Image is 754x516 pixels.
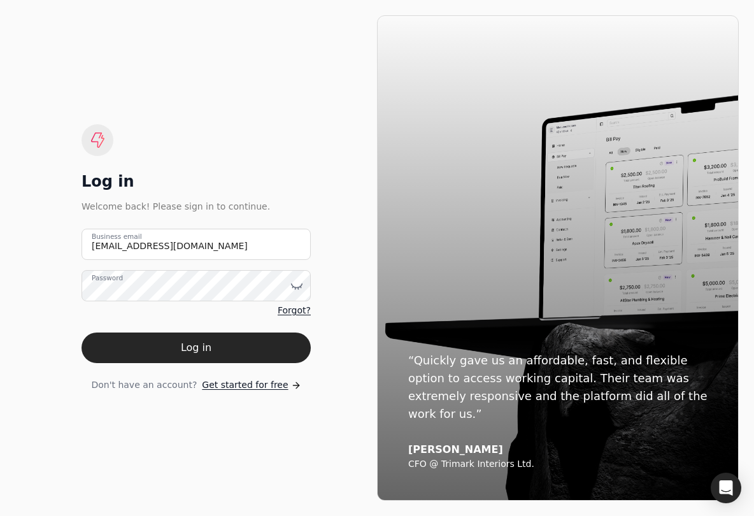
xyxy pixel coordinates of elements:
[82,333,311,363] button: Log in
[408,443,708,456] div: [PERSON_NAME]
[82,199,311,213] div: Welcome back! Please sign in to continue.
[92,273,123,283] label: Password
[202,378,301,392] a: Get started for free
[711,473,741,503] div: Open Intercom Messenger
[278,304,311,317] a: Forgot?
[408,352,708,423] div: “Quickly gave us an affordable, fast, and flexible option to access working capital. Their team w...
[91,378,197,392] span: Don't have an account?
[408,459,708,470] div: CFO @ Trimark Interiors Ltd.
[92,232,142,242] label: Business email
[82,171,311,192] div: Log in
[202,378,288,392] span: Get started for free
